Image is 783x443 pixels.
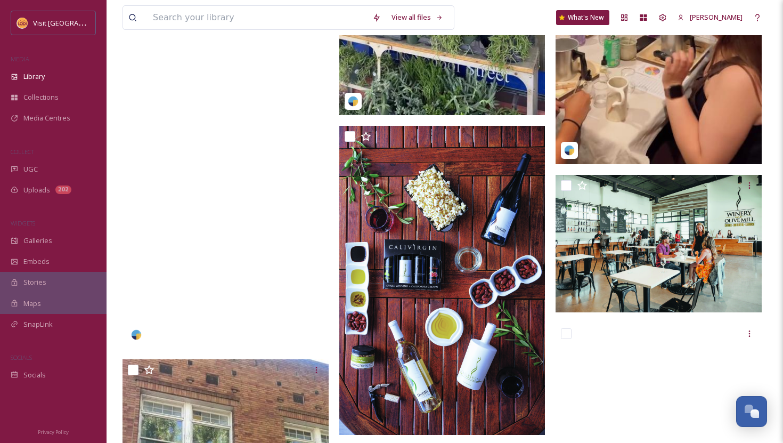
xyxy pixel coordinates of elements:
img: ext_1757016408.609464_alisonwongdesign@gmail.com-AWClub_cool300d8i.jpg [339,126,545,435]
input: Search your library [148,6,367,29]
span: Library [23,71,45,82]
span: SOCIALS [11,353,32,361]
a: Privacy Policy [38,425,69,438]
a: [PERSON_NAME] [672,7,748,28]
span: Visit [GEOGRAPHIC_DATA] [33,18,116,28]
span: Privacy Policy [38,429,69,436]
button: Open Chat [736,396,767,427]
span: Media Centres [23,113,70,123]
span: UGC [23,164,38,174]
img: snapsea-logo.png [131,329,142,340]
a: What's New [556,10,609,25]
span: Embeds [23,256,50,267]
a: View all files [386,7,448,28]
span: SnapLink [23,319,53,329]
img: snapsea-logo.png [564,145,575,156]
span: Collections [23,92,59,102]
span: COLLECT [11,148,34,156]
div: 202 [55,186,71,194]
img: Square%20Social%20Visit%20Lodi.png [17,18,28,28]
span: WIDGETS [11,219,35,227]
span: Socials [23,370,46,380]
img: ext_1757016407.389453_alisonwongdesign@gmail.com-Calv300d12iTastRm.jpg [556,175,762,312]
span: [PERSON_NAME] [690,12,743,22]
span: Stories [23,277,46,287]
span: Maps [23,299,41,309]
img: snapsea-logo.png [348,96,358,107]
span: Galleries [23,236,52,246]
span: MEDIA [11,55,29,63]
span: Uploads [23,185,50,195]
